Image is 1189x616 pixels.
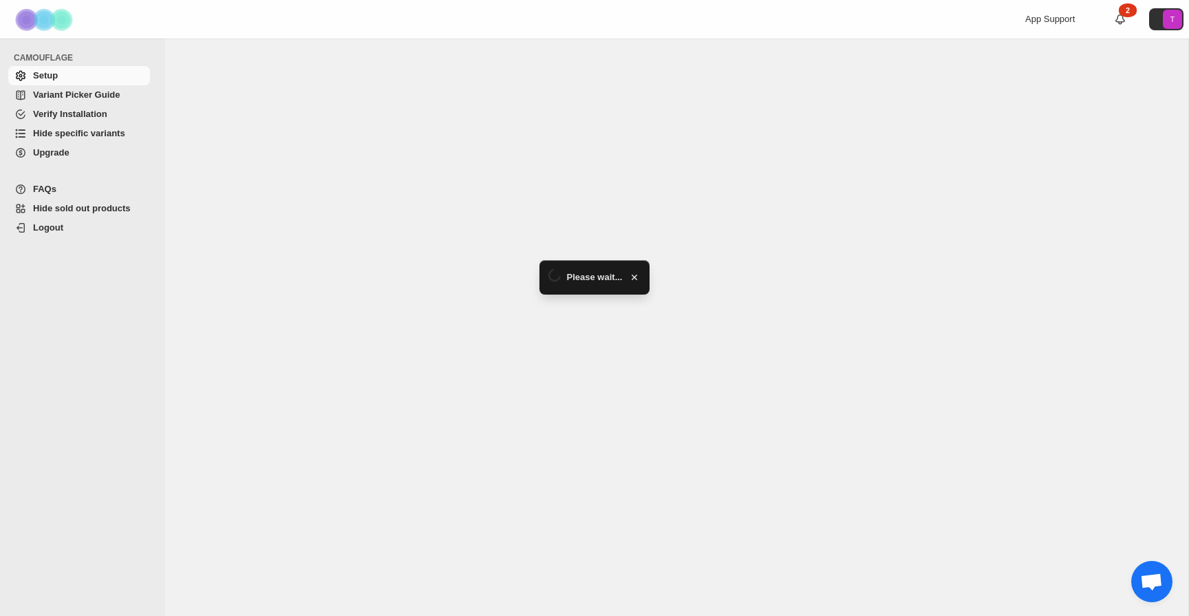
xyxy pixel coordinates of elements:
span: FAQs [33,184,56,194]
span: Setup [33,70,58,81]
a: Upgrade [8,143,150,162]
button: Avatar with initials T [1149,8,1183,30]
span: Please wait... [567,270,623,284]
a: 2 [1113,12,1127,26]
span: Upgrade [33,147,69,158]
img: Camouflage [11,1,80,39]
a: Hide specific variants [8,124,150,143]
div: 2 [1119,3,1137,17]
span: App Support [1025,14,1075,24]
span: Hide specific variants [33,128,125,138]
a: Logout [8,218,150,237]
span: Verify Installation [33,109,107,119]
span: CAMOUFLAGE [14,52,156,63]
a: Setup [8,66,150,85]
text: T [1170,15,1175,23]
a: Verify Installation [8,105,150,124]
a: Variant Picker Guide [8,85,150,105]
span: Hide sold out products [33,203,131,213]
a: FAQs [8,180,150,199]
span: Avatar with initials T [1163,10,1182,29]
div: Open chat [1131,561,1172,602]
span: Logout [33,222,63,233]
span: Variant Picker Guide [33,89,120,100]
a: Hide sold out products [8,199,150,218]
